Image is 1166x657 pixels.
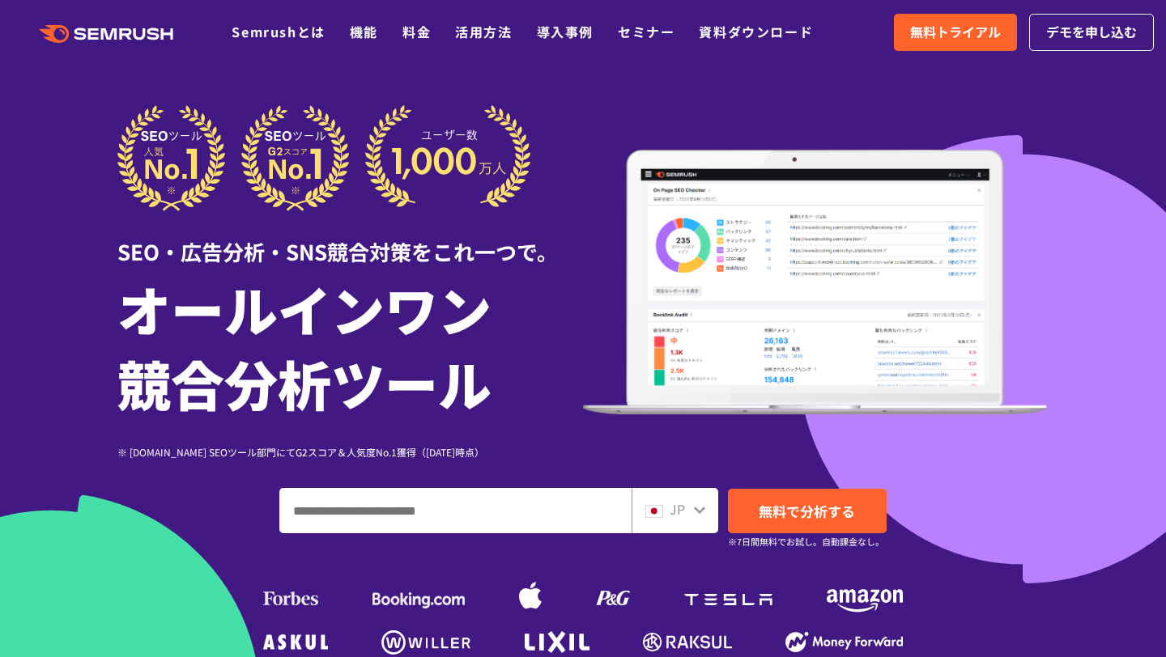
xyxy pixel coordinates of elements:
a: 料金 [402,22,431,41]
a: デモを申し込む [1029,14,1154,51]
h1: オールインワン 競合分析ツール [117,271,583,420]
span: デモを申し込む [1046,22,1137,43]
div: ※ [DOMAIN_NAME] SEOツール部門にてG2スコア＆人気度No.1獲得（[DATE]時点） [117,444,583,460]
small: ※7日間無料でお試し。自動課金なし。 [728,534,884,549]
a: Semrushとは [232,22,325,41]
a: 活用方法 [455,22,512,41]
span: 無料で分析する [759,501,855,521]
span: JP [670,499,685,519]
a: 資料ダウンロード [699,22,813,41]
span: 無料トライアル [910,22,1001,43]
a: セミナー [618,22,674,41]
a: 機能 [350,22,378,41]
a: 導入事例 [537,22,594,41]
a: 無料で分析する [728,489,887,533]
div: SEO・広告分析・SNS競合対策をこれ一つで。 [117,211,583,267]
a: 無料トライアル [894,14,1017,51]
input: ドメイン、キーワードまたはURLを入力してください [280,489,631,532]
